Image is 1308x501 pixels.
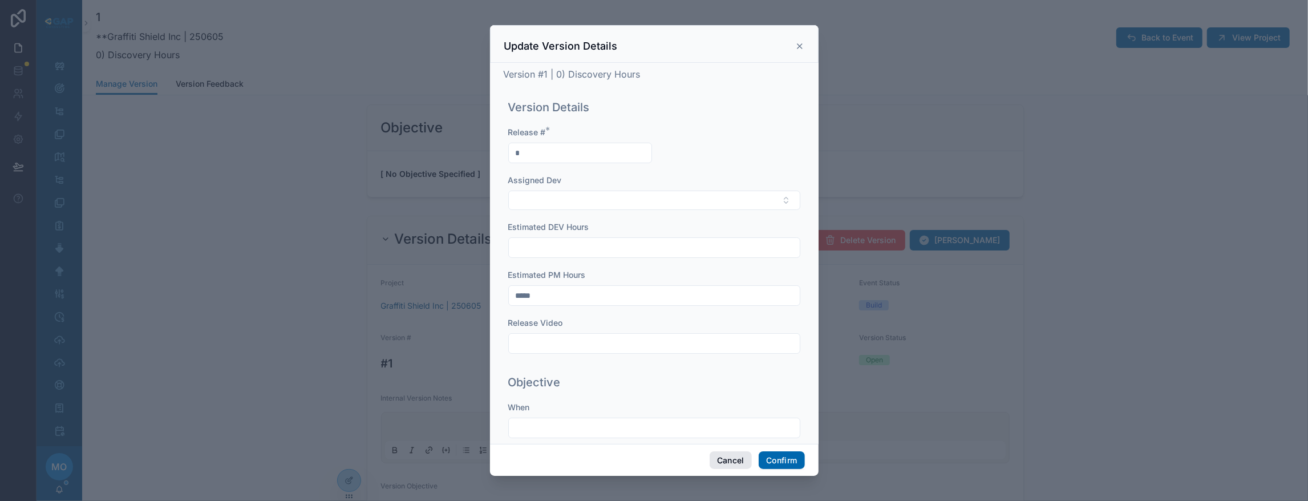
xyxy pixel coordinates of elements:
[508,99,590,115] h1: Version Details
[508,175,562,185] span: Assigned Dev
[508,374,561,390] h1: Objective
[508,402,530,412] span: When
[504,68,641,80] span: Version #1 | 0) Discovery Hours
[508,127,546,137] span: Release #
[508,222,589,232] span: Estimated DEV Hours
[504,39,618,53] h3: Update Version Details
[508,191,800,210] button: Select Button
[508,318,563,328] span: Release Video
[759,451,804,470] button: Confirm
[710,451,752,470] button: Cancel
[508,270,586,280] span: Estimated PM Hours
